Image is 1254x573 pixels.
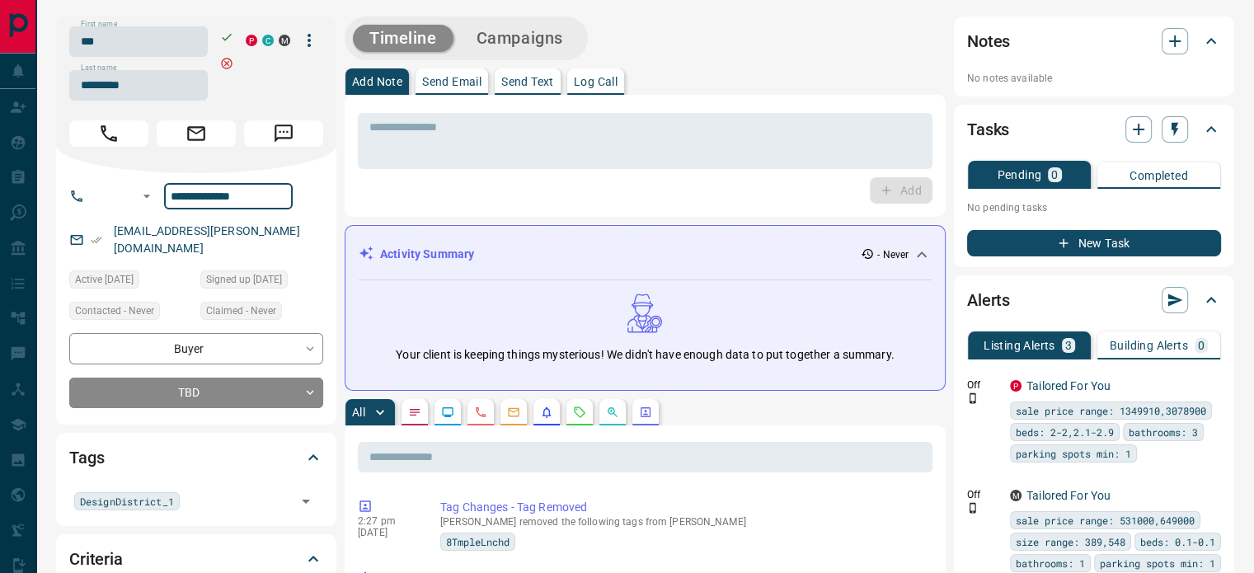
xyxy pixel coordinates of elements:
p: Building Alerts [1110,340,1188,351]
span: Active [DATE] [75,271,134,288]
p: 2:27 pm [358,515,416,527]
span: Call [69,120,148,147]
span: size range: 389,548 [1016,533,1125,550]
h2: Criteria [69,546,123,572]
p: Completed [1130,170,1188,181]
p: [DATE] [358,527,416,538]
span: bathrooms: 1 [1016,555,1085,571]
span: beds: 2-2,2.1-2.9 [1016,424,1114,440]
label: Last name [81,63,117,73]
button: Open [137,186,157,206]
span: Email [157,120,236,147]
div: Tasks [967,110,1221,149]
span: Message [244,120,323,147]
a: Tailored For You [1026,379,1111,392]
button: New Task [967,230,1221,256]
p: [PERSON_NAME] removed the following tags from [PERSON_NAME] [440,516,926,528]
span: sale price range: 1349910,3078900 [1016,402,1206,419]
div: mrloft.ca [1010,490,1022,501]
svg: Notes [408,406,421,419]
div: condos.ca [262,35,274,46]
p: 0 [1198,340,1205,351]
p: - Never [877,247,909,262]
p: Off [967,487,1000,502]
svg: Opportunities [606,406,619,419]
h2: Tasks [967,116,1009,143]
div: Activity Summary- Never [359,239,932,270]
p: Send Text [501,76,554,87]
p: Send Email [422,76,481,87]
p: Pending [997,169,1041,181]
div: Buyer [69,333,323,364]
p: 0 [1051,169,1058,181]
div: Mon Jan 21 2013 [200,270,323,294]
svg: Email Verified [91,234,102,246]
div: property.ca [1010,380,1022,392]
p: Your client is keeping things mysterious! We didn't have enough data to put together a summary. [396,346,894,364]
span: parking spots min: 1 [1100,555,1215,571]
h2: Tags [69,444,104,471]
button: Open [294,490,317,513]
button: Timeline [353,25,453,52]
span: sale price range: 531000,649000 [1016,512,1195,528]
p: No pending tasks [967,195,1221,220]
svg: Listing Alerts [540,406,553,419]
span: 8TmpleLnchd [446,533,510,550]
p: No notes available [967,71,1221,86]
svg: Push Notification Only [967,502,979,514]
a: Tailored For You [1026,489,1111,502]
div: TBD [69,378,323,408]
h2: Notes [967,28,1010,54]
span: bathrooms: 3 [1129,424,1198,440]
svg: Emails [507,406,520,419]
span: Claimed - Never [206,303,276,319]
p: Activity Summary [380,246,474,263]
div: property.ca [246,35,257,46]
p: Tag Changes - Tag Removed [440,499,926,516]
div: mrloft.ca [279,35,290,46]
label: First name [81,19,117,30]
div: Sun Oct 29 2023 [69,270,192,294]
svg: Push Notification Only [967,392,979,404]
div: Alerts [967,280,1221,320]
a: [EMAIL_ADDRESS][PERSON_NAME][DOMAIN_NAME] [114,224,300,255]
h2: Alerts [967,287,1010,313]
p: Listing Alerts [984,340,1055,351]
svg: Requests [573,406,586,419]
span: DesignDistrict_1 [80,493,174,510]
p: 3 [1065,340,1072,351]
svg: Lead Browsing Activity [441,406,454,419]
span: Signed up [DATE] [206,271,282,288]
span: beds: 0.1-0.1 [1140,533,1215,550]
span: parking spots min: 1 [1016,445,1131,462]
p: Off [967,378,1000,392]
p: Add Note [352,76,402,87]
div: Notes [967,21,1221,61]
svg: Calls [474,406,487,419]
div: Tags [69,438,323,477]
p: Log Call [574,76,618,87]
p: All [352,406,365,418]
svg: Agent Actions [639,406,652,419]
span: Contacted - Never [75,303,154,319]
button: Campaigns [460,25,580,52]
